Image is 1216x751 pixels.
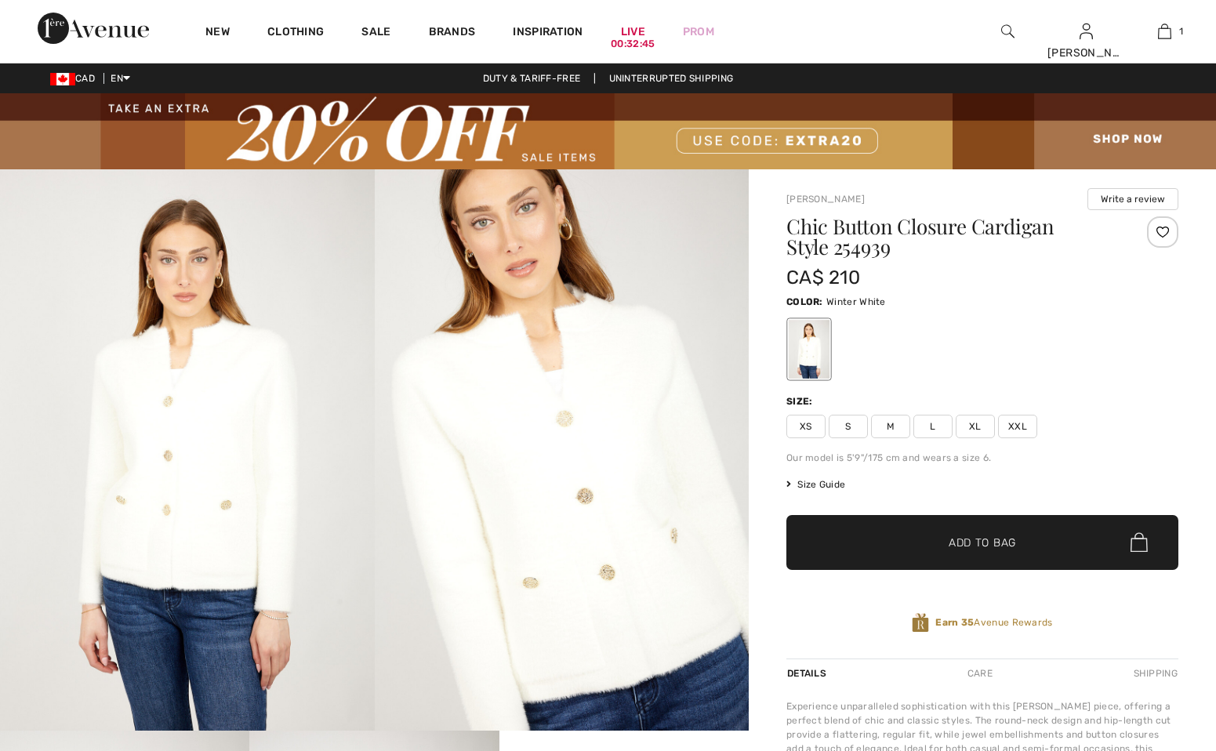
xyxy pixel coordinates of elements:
a: Live00:32:45 [621,24,645,40]
a: Prom [683,24,714,40]
a: New [205,25,230,42]
span: 1 [1179,24,1183,38]
span: Winter White [826,296,886,307]
span: M [871,415,910,438]
span: Size Guide [786,477,845,492]
span: EN [111,73,130,84]
button: Write a review [1087,188,1178,210]
span: Avenue Rewards [935,615,1052,629]
a: Brands [429,25,476,42]
img: My Info [1080,22,1093,41]
div: Winter White [789,320,829,379]
span: XS [786,415,826,438]
span: XL [956,415,995,438]
span: CAD [50,73,101,84]
button: Add to Bag [786,515,1178,570]
div: Our model is 5'9"/175 cm and wears a size 6. [786,451,1178,465]
span: CA$ 210 [786,267,860,288]
img: Canadian Dollar [50,73,75,85]
div: Care [954,659,1006,688]
img: Bag.svg [1131,532,1148,553]
a: Clothing [267,25,324,42]
div: Shipping [1130,659,1178,688]
img: Chic Button Closure cardigan Style 254939. 2 [375,169,750,731]
div: Size: [786,394,816,408]
span: S [829,415,868,438]
div: 00:32:45 [611,37,655,52]
a: Sign In [1080,24,1093,38]
img: My Bag [1158,22,1171,41]
img: search the website [1001,22,1015,41]
a: 1 [1126,22,1203,41]
span: XXL [998,415,1037,438]
span: Color: [786,296,823,307]
span: Inspiration [513,25,583,42]
div: [PERSON_NAME] [1047,45,1124,61]
span: Add to Bag [949,534,1016,550]
img: 1ère Avenue [38,13,149,44]
div: Details [786,659,830,688]
strong: Earn 35 [935,617,974,628]
img: Avenue Rewards [912,612,929,633]
a: Sale [361,25,390,42]
iframe: Opens a widget where you can chat to one of our agents [1116,633,1200,673]
span: L [913,415,953,438]
a: [PERSON_NAME] [786,194,865,205]
h1: Chic Button Closure Cardigan Style 254939 [786,216,1113,257]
